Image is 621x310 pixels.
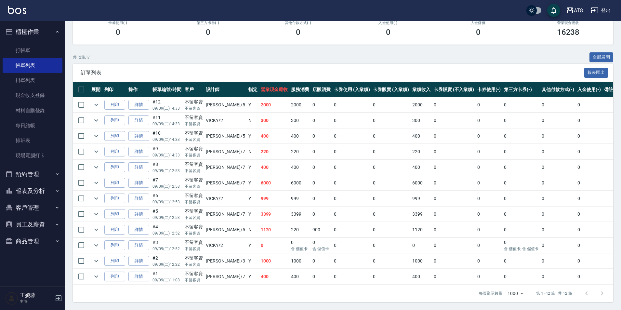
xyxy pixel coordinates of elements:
[151,238,183,253] td: #3
[185,255,203,262] div: 不留客資
[540,82,576,97] th: 其他付款方式(-)
[540,207,576,222] td: 0
[185,199,203,205] p: 不留客資
[502,128,540,144] td: 0
[411,191,432,206] td: 999
[3,182,62,199] button: 報表及分析
[91,194,101,203] button: expand row
[289,160,311,175] td: 400
[432,97,476,113] td: 0
[576,175,602,191] td: 0
[185,114,203,121] div: 不留客資
[432,238,476,253] td: 0
[540,175,576,191] td: 0
[204,160,246,175] td: [PERSON_NAME] /7
[557,28,580,37] h3: 16238
[371,128,411,144] td: 0
[3,118,62,133] a: 每日結帳
[5,292,18,305] img: Person
[505,285,526,302] div: 1000
[185,130,203,137] div: 不留客資
[432,160,476,175] td: 0
[91,131,101,141] button: expand row
[204,97,246,113] td: [PERSON_NAME] /5
[259,175,290,191] td: 6000
[128,100,149,110] a: 詳情
[3,73,62,88] a: 掛單列表
[432,82,476,97] th: 卡券販賣 (不入業績)
[411,113,432,128] td: 300
[289,175,311,191] td: 6000
[502,144,540,159] td: 0
[411,175,432,191] td: 6000
[411,269,432,284] td: 400
[91,272,101,281] button: expand row
[589,52,614,62] button: 全部展開
[128,194,149,204] a: 詳情
[259,160,290,175] td: 400
[476,113,502,128] td: 0
[81,21,155,25] h2: 卡券使用(-)
[332,82,372,97] th: 卡券使用 (入業績)
[185,262,203,267] p: 不留客資
[411,82,432,97] th: 業績收入
[386,28,390,37] h3: 0
[371,113,411,128] td: 0
[289,269,311,284] td: 400
[259,269,290,284] td: 400
[502,160,540,175] td: 0
[259,222,290,237] td: 1120
[576,207,602,222] td: 0
[432,207,476,222] td: 0
[128,225,149,235] a: 詳情
[432,253,476,269] td: 0
[576,144,602,159] td: 0
[332,191,372,206] td: 0
[311,238,332,253] td: 0
[152,168,181,174] p: 09/09 (二) 12:53
[204,128,246,144] td: [PERSON_NAME] /5
[204,82,246,97] th: 設計師
[332,128,372,144] td: 0
[291,246,309,252] p: 含 儲值卡
[289,191,311,206] td: 999
[151,269,183,284] td: #1
[91,147,101,156] button: expand row
[602,82,615,97] th: 備註
[91,240,101,250] button: expand row
[411,222,432,237] td: 1120
[311,175,332,191] td: 0
[185,152,203,158] p: 不留客資
[3,88,62,103] a: 現金收支登錄
[206,28,210,37] h3: 0
[371,175,411,191] td: 0
[20,292,53,299] h5: 王婉蓉
[576,160,602,175] td: 0
[540,191,576,206] td: 0
[502,269,540,284] td: 0
[104,225,125,235] button: 列印
[576,82,602,97] th: 入金使用(-)
[259,82,290,97] th: 營業現金應收
[432,191,476,206] td: 0
[576,253,602,269] td: 0
[540,144,576,159] td: 0
[563,4,586,17] button: AT8
[259,238,290,253] td: 0
[332,97,372,113] td: 0
[151,82,183,97] th: 帳單編號/時間
[476,28,481,37] h3: 0
[289,82,311,97] th: 服務消費
[104,115,125,126] button: 列印
[247,128,259,144] td: Y
[204,175,246,191] td: [PERSON_NAME] /7
[540,97,576,113] td: 0
[204,253,246,269] td: [PERSON_NAME] /3
[432,113,476,128] td: 0
[247,113,259,128] td: N
[289,207,311,222] td: 3399
[289,97,311,113] td: 2000
[185,230,203,236] p: 不留客資
[104,162,125,172] button: 列印
[411,128,432,144] td: 400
